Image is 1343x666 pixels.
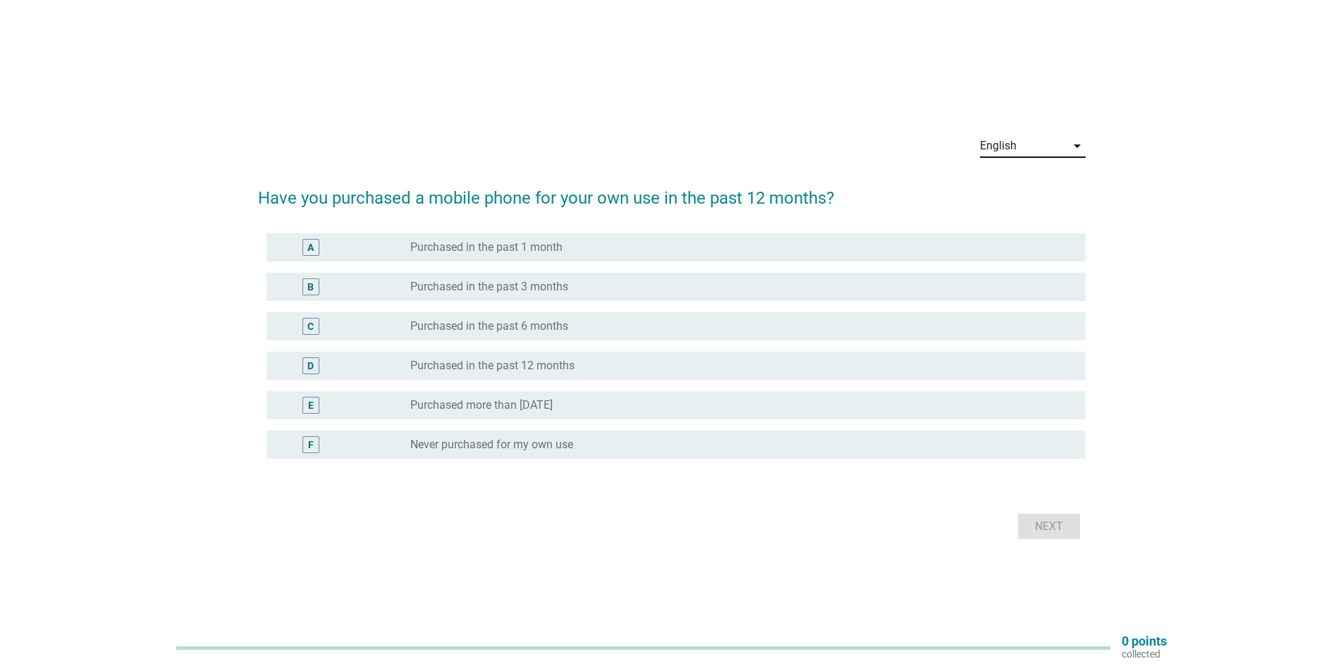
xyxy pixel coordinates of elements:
div: F [308,437,314,452]
label: Purchased in the past 6 months [410,319,568,333]
div: A [307,240,314,254]
div: E [308,397,314,412]
div: D [307,358,314,373]
p: 0 points [1122,635,1167,648]
div: B [307,279,314,294]
div: C [307,319,314,333]
label: Purchased more than [DATE] [410,398,553,412]
label: Never purchased for my own use [410,438,573,452]
p: collected [1122,648,1167,660]
label: Purchased in the past 3 months [410,280,568,294]
div: English [980,140,1017,152]
h2: Have you purchased a mobile phone for your own use in the past 12 months? [258,171,1086,211]
label: Purchased in the past 12 months [410,359,575,373]
i: arrow_drop_down [1069,137,1086,154]
label: Purchased in the past 1 month [410,240,563,254]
